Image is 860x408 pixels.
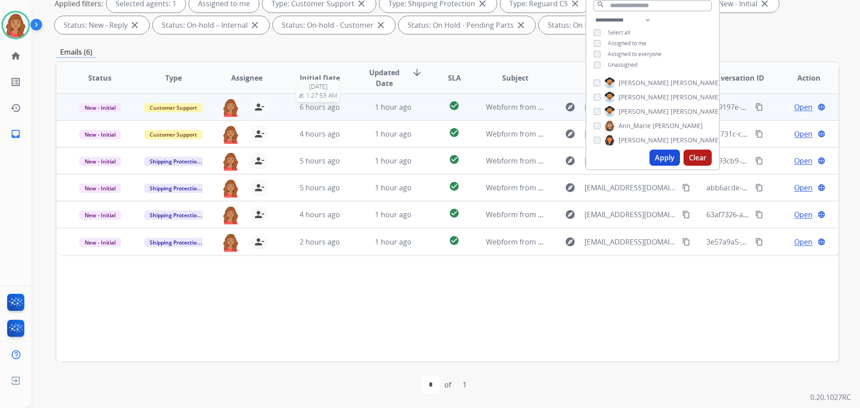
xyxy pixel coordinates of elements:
[375,237,412,247] span: 1 hour ago
[144,210,206,220] span: Shipping Protection
[254,236,265,247] mat-icon: person_remove
[299,91,337,100] span: at 1:27:53 AM
[144,103,202,112] span: Customer Support
[565,182,576,193] mat-icon: explore
[222,152,240,171] img: agent-avatar
[300,210,340,219] span: 4 hours ago
[794,236,813,247] span: Open
[794,102,813,112] span: Open
[10,103,21,113] mat-icon: history
[153,16,269,34] div: Status: On-hold – Internal
[585,209,677,220] span: [EMAIL_ADDRESS][DOMAIN_NAME]
[585,102,677,112] span: [EMAIL_ADDRESS][DOMAIN_NAME]
[516,20,526,30] mat-icon: close
[608,61,637,69] span: Unassigned
[222,98,240,117] img: agent-avatar
[608,29,630,36] span: Select all
[810,392,851,403] p: 0.20.1027RC
[565,236,576,247] mat-icon: explore
[449,100,460,111] mat-icon: check_circle
[79,184,121,193] span: New - Initial
[486,183,689,193] span: Webform from [EMAIL_ADDRESS][DOMAIN_NAME] on [DATE]
[222,233,240,252] img: agent-avatar
[79,238,121,247] span: New - Initial
[3,13,28,38] img: avatar
[608,50,662,58] span: Assigned to everyone
[222,179,240,198] img: agent-avatar
[254,209,265,220] mat-icon: person_remove
[375,210,412,219] span: 1 hour ago
[585,182,677,193] span: [EMAIL_ADDRESS][DOMAIN_NAME]
[755,130,763,138] mat-icon: content_copy
[817,184,826,192] mat-icon: language
[565,129,576,139] mat-icon: explore
[129,20,140,30] mat-icon: close
[682,238,690,246] mat-icon: content_copy
[565,155,576,166] mat-icon: explore
[653,121,703,130] span: [PERSON_NAME]
[300,237,340,247] span: 2 hours ago
[375,20,386,30] mat-icon: close
[671,93,721,102] span: [PERSON_NAME]
[300,183,340,193] span: 5 hours ago
[486,129,689,139] span: Webform from [EMAIL_ADDRESS][DOMAIN_NAME] on [DATE]
[597,0,605,9] mat-icon: search
[375,183,412,193] span: 1 hour ago
[399,16,535,34] div: Status: On Hold - Pending Parts
[539,16,659,34] div: Status: On Hold - Servicers
[79,130,121,139] span: New - Initial
[585,155,677,166] span: [EMAIL_ADDRESS][DOMAIN_NAME]
[254,182,265,193] mat-icon: person_remove
[144,157,206,166] span: Shipping Protection
[254,129,265,139] mat-icon: person_remove
[222,206,240,224] img: agent-avatar
[565,102,576,112] mat-icon: explore
[755,210,763,219] mat-icon: content_copy
[619,93,669,102] span: [PERSON_NAME]
[449,208,460,219] mat-icon: check_circle
[300,129,340,139] span: 4 hours ago
[79,103,121,112] span: New - Initial
[88,73,112,83] span: Status
[619,78,669,87] span: [PERSON_NAME]
[706,210,843,219] span: 63af7326-a247-47a0-ab4a-3922e32acaab
[144,238,206,247] span: Shipping Protection
[817,157,826,165] mat-icon: language
[449,127,460,138] mat-icon: check_circle
[794,209,813,220] span: Open
[794,155,813,166] span: Open
[765,62,838,94] th: Action
[706,183,843,193] span: abb6acde-05ff-4a50-994a-0edc00b79726
[486,210,689,219] span: Webform from [EMAIL_ADDRESS][DOMAIN_NAME] on [DATE]
[608,39,646,47] span: Assigned to me
[10,77,21,87] mat-icon: list_alt
[755,238,763,246] mat-icon: content_copy
[10,129,21,139] mat-icon: inbox
[817,130,826,138] mat-icon: language
[682,210,690,219] mat-icon: content_copy
[144,130,202,139] span: Customer Support
[444,379,451,390] div: of
[79,157,121,166] span: New - Initial
[486,237,689,247] span: Webform from [EMAIL_ADDRESS][DOMAIN_NAME] on [DATE]
[817,210,826,219] mat-icon: language
[254,155,265,166] mat-icon: person_remove
[55,16,149,34] div: Status: New - Reply
[707,73,764,83] span: Conversation ID
[375,102,412,112] span: 1 hour ago
[755,103,763,111] mat-icon: content_copy
[449,154,460,165] mat-icon: check_circle
[671,136,721,145] span: [PERSON_NAME]
[456,376,474,394] div: 1
[222,125,240,144] img: agent-avatar
[300,156,340,166] span: 5 hours ago
[375,129,412,139] span: 1 hour ago
[412,67,422,78] mat-icon: arrow_downward
[585,129,677,139] span: [EMAIL_ADDRESS][DOMAIN_NAME]
[254,102,265,112] mat-icon: person_remove
[299,82,337,91] span: [DATE]
[817,103,826,111] mat-icon: language
[449,235,460,246] mat-icon: check_circle
[794,129,813,139] span: Open
[682,184,690,192] mat-icon: content_copy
